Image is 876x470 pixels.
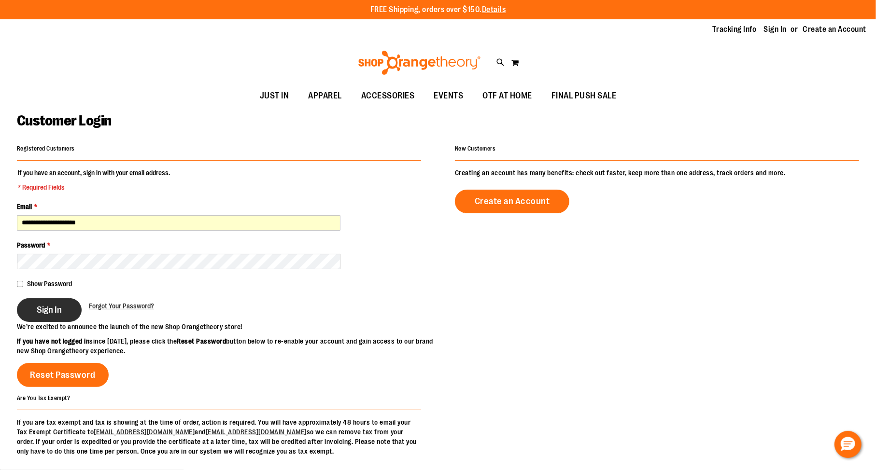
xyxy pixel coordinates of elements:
a: Create an Account [803,24,867,35]
span: * Required Fields [18,182,170,192]
span: Create an Account [475,196,550,207]
strong: Registered Customers [17,145,75,152]
a: Details [482,5,506,14]
span: EVENTS [434,85,463,107]
button: Sign In [17,298,82,322]
strong: New Customers [455,145,496,152]
img: Shop Orangetheory [357,51,482,75]
p: We’re excited to announce the launch of the new Shop Orangetheory store! [17,322,438,332]
a: Reset Password [17,363,109,387]
a: Create an Account [455,190,570,213]
a: Sign In [764,24,787,35]
p: since [DATE], please click the button below to re-enable your account and gain access to our bran... [17,336,438,356]
legend: If you have an account, sign in with your email address. [17,168,171,192]
span: Show Password [27,280,72,288]
button: Hello, have a question? Let’s chat. [834,431,862,458]
p: If you are tax exempt and tax is showing at the time of order, action is required. You will have ... [17,417,421,456]
strong: If you have not logged in [17,337,90,345]
span: Customer Login [17,112,112,129]
p: FREE Shipping, orders over $150. [370,4,506,15]
span: Reset Password [30,370,96,380]
span: JUST IN [260,85,289,107]
strong: Are You Tax Exempt? [17,394,71,401]
a: ACCESSORIES [352,85,424,107]
span: Sign In [37,304,62,315]
span: FINAL PUSH SALE [551,85,617,107]
span: Email [17,203,32,210]
a: OTF AT HOME [473,85,542,107]
a: Forgot Your Password? [89,301,154,311]
span: APPAREL [308,85,342,107]
span: Forgot Your Password? [89,302,154,310]
span: ACCESSORIES [361,85,415,107]
a: [EMAIL_ADDRESS][DOMAIN_NAME] [206,428,307,436]
a: EVENTS [424,85,473,107]
p: Creating an account has many benefits: check out faster, keep more than one address, track orders... [455,168,859,178]
a: FINAL PUSH SALE [542,85,626,107]
a: [EMAIL_ADDRESS][DOMAIN_NAME] [94,428,195,436]
strong: Reset Password [177,337,226,345]
a: JUST IN [250,85,299,107]
a: Tracking Info [712,24,757,35]
a: APPAREL [298,85,352,107]
span: Password [17,241,45,249]
span: OTF AT HOME [482,85,532,107]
